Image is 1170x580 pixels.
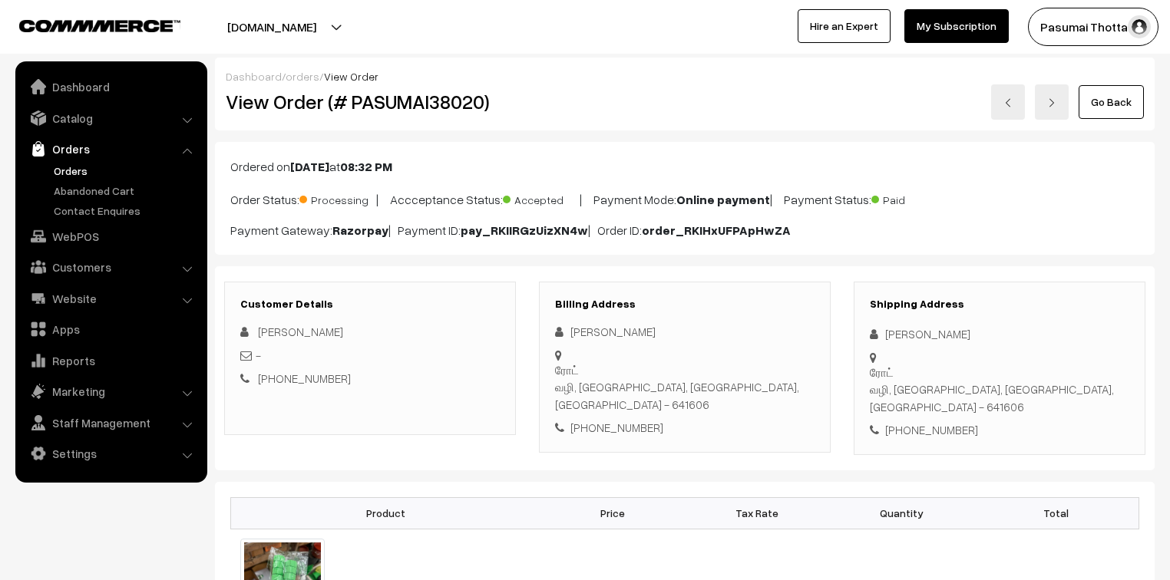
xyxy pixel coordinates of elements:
[973,497,1139,529] th: Total
[1047,98,1056,107] img: right-arrow.png
[1128,15,1151,38] img: user
[286,70,319,83] a: orders
[240,347,500,364] div: -
[258,371,351,385] a: [PHONE_NUMBER]
[340,159,392,174] b: 08:32 PM
[503,188,580,208] span: Accepted
[226,68,1144,84] div: / /
[50,163,202,179] a: Orders
[226,90,517,114] h2: View Order (# PASUMAI38020)
[299,188,376,208] span: Processing
[555,361,815,414] div: ரோட் வழி, [GEOGRAPHIC_DATA], [GEOGRAPHIC_DATA], [GEOGRAPHIC_DATA] - 641606
[1003,98,1013,107] img: left-arrow.png
[642,222,791,238] b: order_RKIHxUFPApHwZA
[19,347,202,374] a: Reports
[19,315,202,343] a: Apps
[870,421,1129,439] div: [PHONE_NUMBER]
[555,419,815,437] div: [PHONE_NUMBER]
[19,377,202,405] a: Marketing
[19,104,202,132] a: Catalog
[19,440,202,467] a: Settings
[871,188,948,208] span: Paid
[19,253,202,281] a: Customers
[904,9,1009,43] a: My Subscription
[829,497,973,529] th: Quantity
[324,70,378,83] span: View Order
[50,203,202,219] a: Contact Enquires
[19,15,154,34] a: COMMMERCE
[19,222,202,250] a: WebPOS
[461,222,588,238] b: pay_RKIIRGzUizXN4w
[19,135,202,163] a: Orders
[870,325,1129,343] div: [PERSON_NAME]
[230,157,1139,176] p: Ordered on at
[290,159,329,174] b: [DATE]
[258,325,343,338] span: [PERSON_NAME]
[230,221,1139,239] p: Payment Gateway: | Payment ID: | Order ID:
[240,298,500,311] h3: Customer Details
[230,188,1139,209] p: Order Status: | Accceptance Status: | Payment Mode: | Payment Status:
[870,298,1129,311] h3: Shipping Address
[1028,8,1158,46] button: Pasumai Thotta…
[870,364,1129,416] div: ரோட் வழி, [GEOGRAPHIC_DATA], [GEOGRAPHIC_DATA], [GEOGRAPHIC_DATA] - 641606
[19,285,202,312] a: Website
[555,323,815,341] div: [PERSON_NAME]
[231,497,540,529] th: Product
[226,70,282,83] a: Dashboard
[540,497,685,529] th: Price
[555,298,815,311] h3: Billing Address
[50,183,202,199] a: Abandoned Cart
[676,192,770,207] b: Online payment
[174,8,370,46] button: [DOMAIN_NAME]
[685,497,829,529] th: Tax Rate
[332,222,388,238] b: Razorpay
[1079,85,1144,119] a: Go Back
[19,409,202,437] a: Staff Management
[19,20,180,31] img: COMMMERCE
[798,9,891,43] a: Hire an Expert
[19,73,202,101] a: Dashboard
